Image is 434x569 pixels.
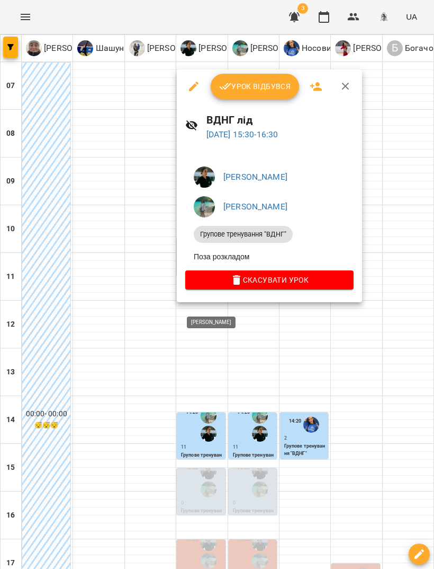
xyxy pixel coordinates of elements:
[206,112,354,128] h6: ВДНГ лід
[206,129,278,139] a: [DATE] 15:30-16:30
[185,247,354,266] li: Поза розкладом
[219,80,291,93] span: Урок відбувся
[194,167,215,188] img: ef9981bfbadbbfa2c0e5a512eccabdc4.jpeg
[211,74,300,99] button: Урок відбувся
[194,196,215,217] img: 829387a183b2768e27a5d642b4f9f013.jpeg
[194,230,293,239] span: Групове тренування "ВДНГ"
[194,274,345,286] span: Скасувати Урок
[223,202,287,212] a: [PERSON_NAME]
[223,172,287,182] a: [PERSON_NAME]
[185,270,354,290] button: Скасувати Урок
